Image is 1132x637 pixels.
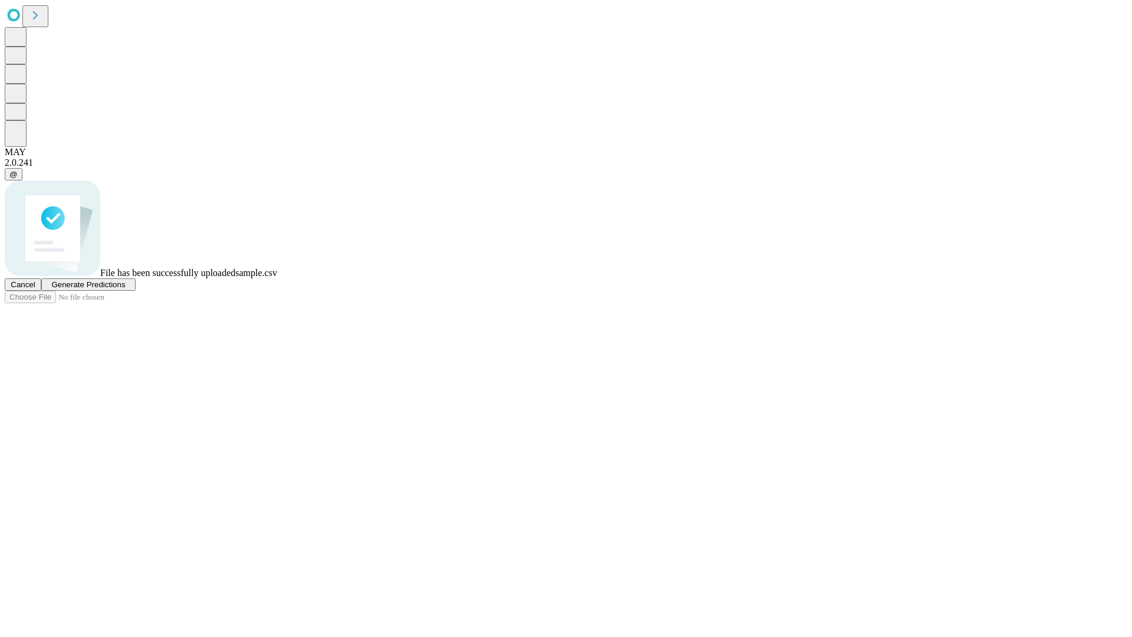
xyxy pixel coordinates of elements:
span: Cancel [11,280,35,289]
div: MAY [5,147,1127,157]
div: 2.0.241 [5,157,1127,168]
button: Generate Predictions [41,278,136,291]
span: Generate Predictions [51,280,125,289]
button: Cancel [5,278,41,291]
span: File has been successfully uploaded [100,268,235,278]
button: @ [5,168,22,180]
span: @ [9,170,18,179]
span: sample.csv [235,268,277,278]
